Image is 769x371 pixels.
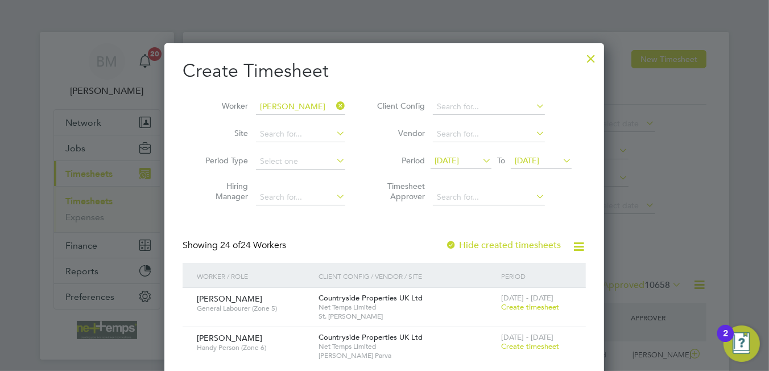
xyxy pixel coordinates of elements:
label: Worker [197,101,248,111]
span: St. [PERSON_NAME] [319,312,495,321]
label: Hide created timesheets [445,240,561,251]
div: 2 [723,333,728,348]
span: [PERSON_NAME] [197,294,262,304]
span: [PERSON_NAME] Parva [319,351,495,360]
span: Handy Person (Zone 6) [197,343,310,352]
span: Create timesheet [501,302,559,312]
span: [PERSON_NAME] [197,333,262,343]
input: Search for... [256,99,345,115]
input: Search for... [433,189,545,205]
span: Countryside Properties UK Ltd [319,293,423,303]
input: Search for... [433,99,545,115]
span: [DATE] - [DATE] [501,332,553,342]
label: Period Type [197,155,248,166]
button: Open Resource Center, 2 new notifications [723,325,760,362]
span: [DATE] [435,155,459,166]
span: 24 of [220,240,241,251]
div: Showing [183,240,288,252]
input: Select one [256,154,345,170]
input: Search for... [433,126,545,142]
div: Period [498,263,574,289]
label: Vendor [374,128,425,138]
label: Site [197,128,248,138]
span: 24 Workers [220,240,286,251]
div: Worker / Role [194,263,316,289]
label: Period [374,155,425,166]
span: Create timesheet [501,341,559,351]
input: Search for... [256,189,345,205]
span: Net Temps Limited [319,303,495,312]
span: Net Temps Limited [319,342,495,351]
div: Client Config / Vendor / Site [316,263,498,289]
span: General Labourer (Zone 5) [197,304,310,313]
label: Hiring Manager [197,181,248,201]
h2: Create Timesheet [183,59,586,83]
span: [DATE] - [DATE] [501,293,553,303]
span: Countryside Properties UK Ltd [319,332,423,342]
label: Client Config [374,101,425,111]
label: Timesheet Approver [374,181,425,201]
span: To [494,153,508,168]
span: [DATE] [515,155,539,166]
